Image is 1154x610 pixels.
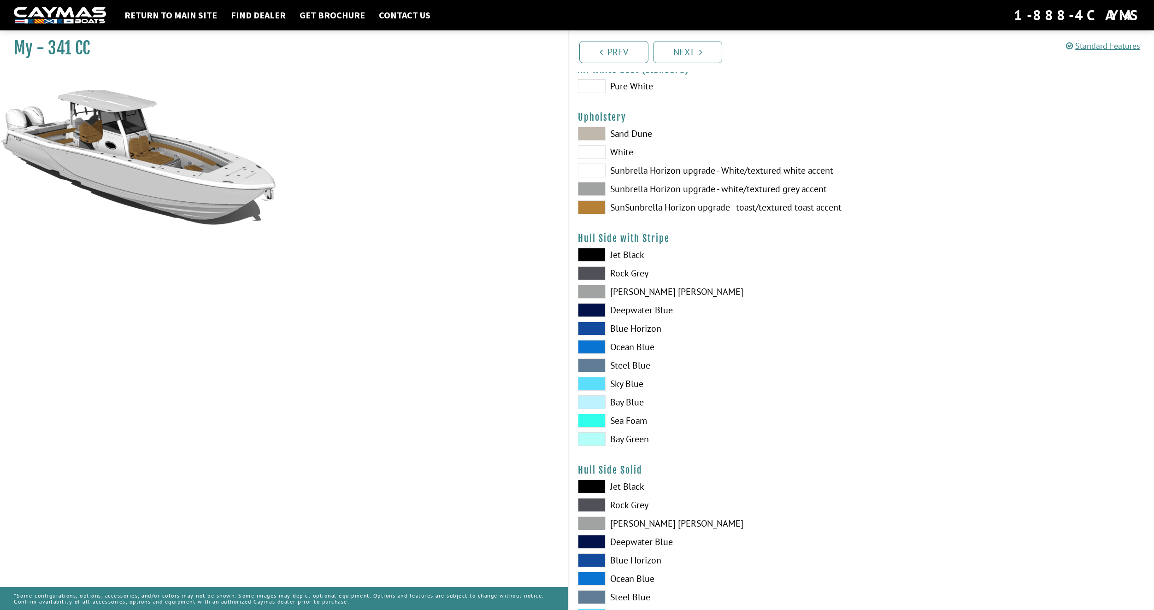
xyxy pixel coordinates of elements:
[578,340,852,354] label: Ocean Blue
[578,127,852,141] label: Sand Dune
[578,164,852,177] label: Sunbrella Horizon upgrade - White/textured white accent
[578,182,852,196] label: Sunbrella Horizon upgrade - white/textured grey accent
[578,553,852,567] label: Blue Horizon
[1066,41,1140,51] a: Standard Features
[295,9,370,21] a: Get Brochure
[1014,5,1140,25] div: 1-888-4CAYMAS
[578,322,852,335] label: Blue Horizon
[374,9,435,21] a: Contact Us
[578,572,852,586] label: Ocean Blue
[579,41,648,63] a: Prev
[578,395,852,409] label: Bay Blue
[578,535,852,549] label: Deepwater Blue
[577,40,1154,63] ul: Pagination
[578,233,1145,244] h4: Hull Side with Stripe
[578,358,852,372] label: Steel Blue
[578,79,852,93] label: Pure White
[14,38,545,59] h1: My - 341 CC
[578,480,852,493] label: Jet Black
[578,111,1145,123] h4: Upholstery
[578,590,852,604] label: Steel Blue
[578,414,852,428] label: Sea Foam
[578,516,852,530] label: [PERSON_NAME] [PERSON_NAME]
[14,588,554,609] p: *Some configurations, options, accessories, and/or colors may not be shown. Some images may depic...
[226,9,290,21] a: Find Dealer
[14,7,106,24] img: white-logo-c9c8dbefe5ff5ceceb0f0178aa75bf4bb51f6bca0971e226c86eb53dfe498488.png
[578,200,852,214] label: SunSunbrella Horizon upgrade - toast/textured toast accent
[578,248,852,262] label: Jet Black
[578,145,852,159] label: White
[578,303,852,317] label: Deepwater Blue
[120,9,222,21] a: Return to main site
[578,498,852,512] label: Rock Grey
[578,377,852,391] label: Sky Blue
[578,432,852,446] label: Bay Green
[578,464,1145,476] h4: Hull Side Solid
[578,285,852,299] label: [PERSON_NAME] [PERSON_NAME]
[578,266,852,280] label: Rock Grey
[653,41,722,63] a: Next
